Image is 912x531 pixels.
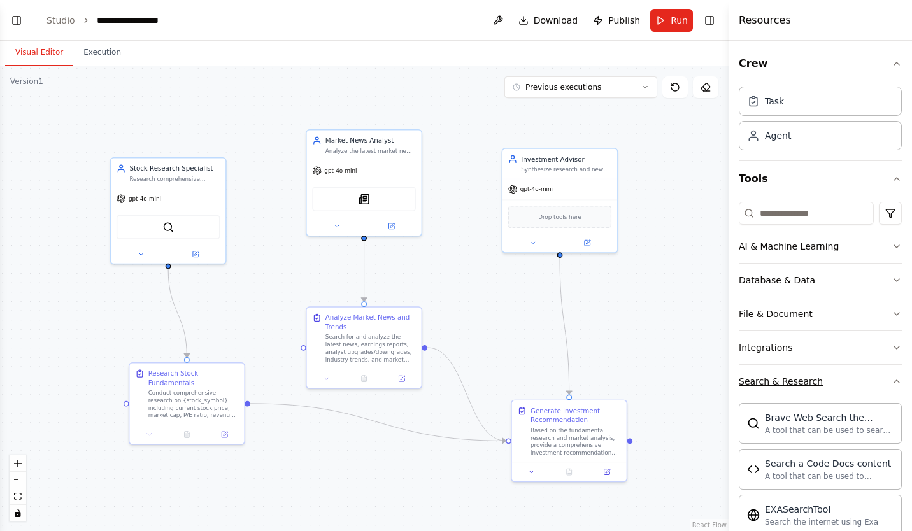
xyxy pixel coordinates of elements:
img: SerplyNewsSearchTool [359,194,370,205]
div: Research Stock Fundamentals [148,369,239,387]
button: Crew [739,46,902,81]
div: Analyze Market News and Trends [325,313,416,331]
button: Execution [73,39,131,66]
div: A tool that can be used to semantic search a query from a Code Docs content. [765,471,894,481]
button: Show left sidebar [8,11,25,29]
div: Conduct comprehensive research on {stock_symbol} including current stock price, market cap, P/E r... [148,390,239,420]
span: Download [534,14,578,27]
button: AI & Machine Learning [739,230,902,263]
button: toggle interactivity [10,505,26,521]
button: No output available [345,373,384,385]
button: zoom in [10,455,26,472]
a: React Flow attribution [692,521,727,528]
button: File & Document [739,297,902,330]
g: Edge from e1064e4a-7fba-4eb9-8f37-8b77d7ef7269 to ed25d091-e939-46fb-bd57-9b4d1e2a7653 [427,343,506,446]
button: Run [650,9,693,32]
button: No output available [167,429,206,441]
div: Crew [739,81,902,160]
span: gpt-4o-mini [324,167,357,174]
div: Analyze Market News and TrendsSearch for and analyze the latest news, earnings reports, analyst u... [306,306,422,389]
span: Publish [608,14,640,27]
span: gpt-4o-mini [129,195,161,202]
button: Visual Editor [5,39,73,66]
img: EXASearchTool [747,509,760,521]
div: Analyze the latest market news, earnings reports, and industry trends affecting {stock_symbol} to... [325,147,416,155]
button: Open in side panel [591,466,623,478]
span: gpt-4o-mini [520,186,553,194]
div: Task [765,95,784,108]
img: SerperDevTool [162,222,174,233]
img: CodeDocsSearchTool [747,463,760,476]
div: Investment AdvisorSynthesize research and news analysis to provide a comprehensive investment rec... [502,148,618,253]
button: Tools [739,161,902,197]
div: Based on the fundamental research and market analysis, provide a comprehensive investment recomme... [531,427,621,457]
button: Previous executions [504,76,657,98]
button: Open in side panel [365,221,418,232]
div: Research comprehensive information about {stock_symbol} including company fundamentals, financial... [129,175,220,183]
h4: Resources [739,13,791,28]
button: Open in side panel [561,237,614,249]
div: Agent [765,129,791,142]
div: Generate Investment RecommendationBased on the fundamental research and market analysis, provide ... [511,400,627,483]
div: Synthesize research and news analysis to provide a comprehensive investment recommendation for {s... [521,166,611,173]
span: Drop tools here [538,212,581,222]
button: Integrations [739,331,902,364]
div: Market News Analyst [325,136,416,145]
div: Search & Research [739,375,823,388]
div: Market News AnalystAnalyze the latest market news, earnings reports, and industry trends affectin... [306,129,422,236]
img: BraveSearchTool [747,417,760,430]
button: Hide right sidebar [701,11,718,29]
span: Run [671,14,688,27]
div: Generate Investment Recommendation [531,406,621,425]
div: AI & Machine Learning [739,240,839,253]
div: Database & Data [739,274,815,287]
button: Open in side panel [208,429,240,441]
button: Open in side panel [169,248,222,260]
g: Edge from 1db67675-66e9-4aa2-9db2-d4512be3ccc6 to ed25d091-e939-46fb-bd57-9b4d1e2a7653 [555,258,574,394]
button: Database & Data [739,264,902,297]
button: fit view [10,488,26,505]
div: File & Document [739,308,813,320]
button: zoom out [10,472,26,488]
button: Download [513,9,583,32]
g: Edge from a62db872-eb83-4248-80c5-199a031f3314 to e1064e4a-7fba-4eb9-8f37-8b77d7ef7269 [359,241,369,301]
button: No output available [550,466,589,478]
a: Studio [46,15,75,25]
div: Stock Research Specialist [129,164,220,173]
div: Integrations [739,341,792,354]
button: Search & Research [739,365,902,398]
button: Open in side panel [386,373,418,385]
div: EXASearchTool [765,503,878,516]
g: Edge from 2848491d-341c-4634-8897-2cfa67e28614 to ff080192-62f8-4c57-bbed-d9d3e9f6ff6e [164,269,192,357]
div: Brave Web Search the internet [765,411,894,424]
div: Search the internet using Exa [765,517,878,527]
div: Search a Code Docs content [765,457,894,470]
nav: breadcrumb [46,14,184,27]
div: React Flow controls [10,455,26,521]
div: Stock Research SpecialistResearch comprehensive information about {stock_symbol} including compan... [110,157,227,264]
span: Previous executions [525,82,601,92]
div: Research Stock FundamentalsConduct comprehensive research on {stock_symbol} including current sto... [129,362,245,445]
g: Edge from ff080192-62f8-4c57-bbed-d9d3e9f6ff6e to ed25d091-e939-46fb-bd57-9b4d1e2a7653 [250,399,506,446]
div: Investment Advisor [521,155,611,164]
div: Version 1 [10,76,43,87]
div: Search for and analyze the latest news, earnings reports, analyst upgrades/downgrades, industry t... [325,334,416,364]
div: A tool that can be used to search the internet with a search_query. [765,425,894,435]
button: Publish [588,9,645,32]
